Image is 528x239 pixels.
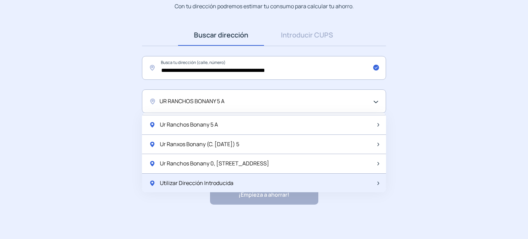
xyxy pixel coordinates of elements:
img: location-pin-green.svg [149,180,156,187]
span: Ur Ranchos Bonany 0, [STREET_ADDRESS] [160,159,269,168]
img: location-pin-green.svg [149,141,156,148]
p: Con tu dirección podremos estimar tu consumo para calcular tu ahorro. [175,2,354,11]
a: Introducir CUPS [264,24,350,46]
img: arrow-next-item.svg [377,162,379,165]
img: arrow-next-item.svg [377,123,379,127]
span: Ur Ranxos Bonany (C. [DATE]) 5 [160,140,239,149]
img: arrow-next-item.svg [377,182,379,185]
img: arrow-next-item.svg [377,143,379,146]
img: location-pin-green.svg [149,160,156,167]
a: Buscar dirección [178,24,264,46]
span: Utilizar Dirección Introducida [160,179,233,188]
span: UR RANCHOS BONANY 5 A [159,97,224,106]
span: Ur Ranchos Bonany 5 A [160,120,218,129]
img: location-pin-green.svg [149,121,156,128]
